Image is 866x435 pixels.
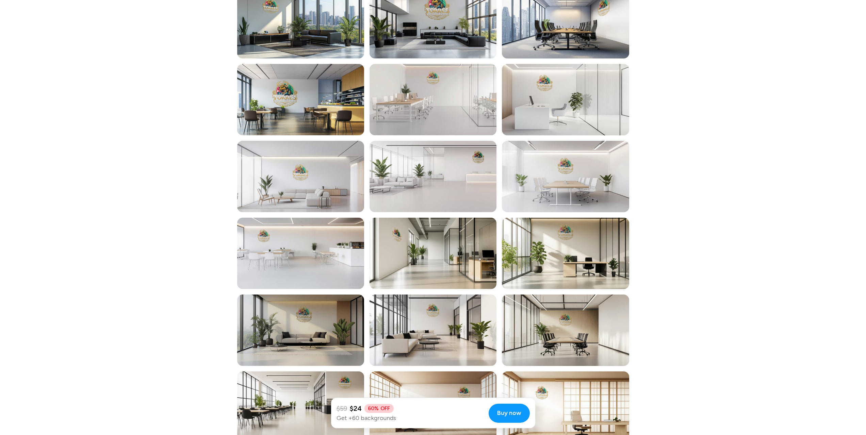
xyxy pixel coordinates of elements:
[497,408,521,418] span: Buy now
[364,404,394,413] span: 60% OFF
[350,403,362,414] span: $24
[337,414,483,423] p: Get +60 backgrounds
[337,403,347,414] span: $59
[489,404,530,423] button: Buy now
